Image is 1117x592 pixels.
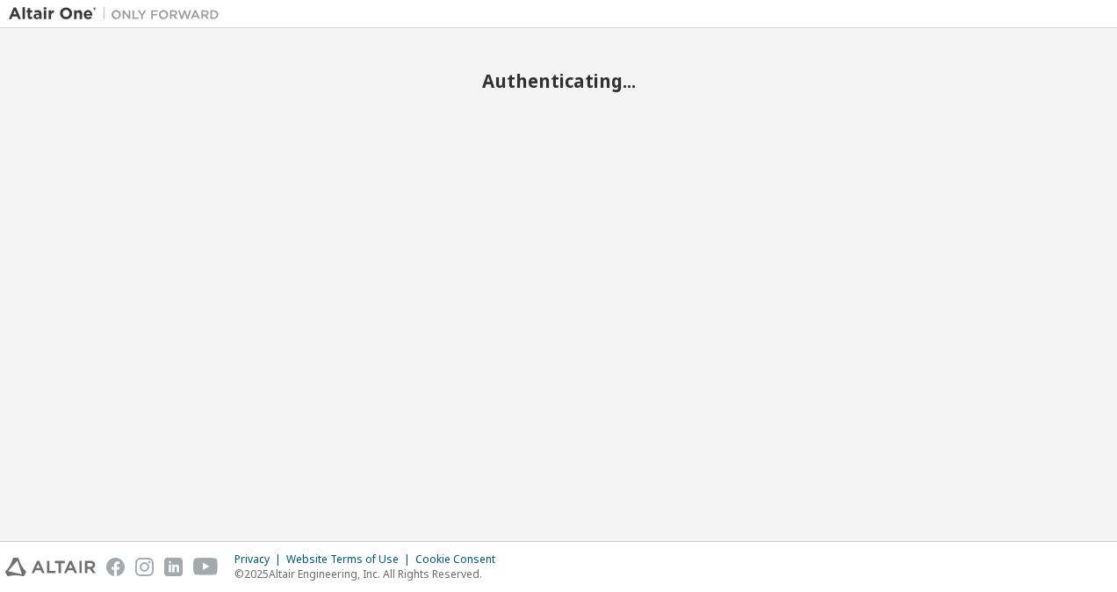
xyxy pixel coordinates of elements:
[415,552,506,567] div: Cookie Consent
[234,567,506,581] p: © 2025 Altair Engineering, Inc. All Rights Reserved.
[234,552,286,567] div: Privacy
[5,558,96,576] img: altair_logo.svg
[193,558,219,576] img: youtube.svg
[164,558,183,576] img: linkedin.svg
[106,558,125,576] img: facebook.svg
[135,558,154,576] img: instagram.svg
[286,552,415,567] div: Website Terms of Use
[9,5,228,23] img: Altair One
[9,69,1108,92] h2: Authenticating...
